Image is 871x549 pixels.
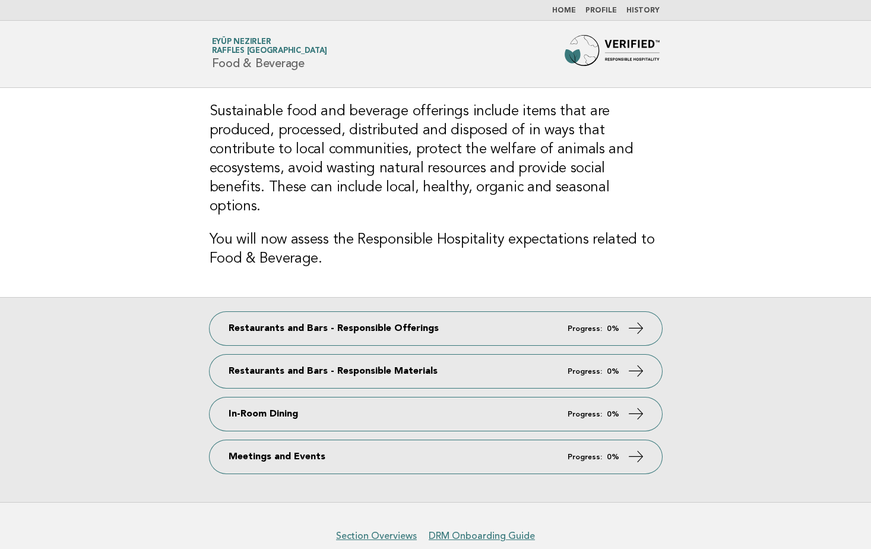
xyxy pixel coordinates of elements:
a: Profile [585,7,617,14]
a: DRM Onboarding Guide [429,530,535,542]
strong: 0% [607,411,619,418]
h3: Sustainable food and beverage offerings include items that are produced, processed, distributed a... [210,102,662,216]
a: Restaurants and Bars - Responsible Materials Progress: 0% [210,355,662,388]
img: Forbes Travel Guide [565,35,660,73]
strong: 0% [607,368,619,376]
em: Progress: [568,453,602,461]
a: Section Overviews [336,530,417,542]
a: Meetings and Events Progress: 0% [210,440,662,474]
a: In-Room Dining Progress: 0% [210,397,662,431]
em: Progress: [568,368,602,376]
strong: 0% [607,325,619,333]
a: Home [552,7,576,14]
a: Restaurants and Bars - Responsible Offerings Progress: 0% [210,312,662,345]
strong: 0% [607,453,619,461]
a: History [626,7,660,14]
a: Eyüp NezirlerRaffles [GEOGRAPHIC_DATA] [212,38,327,55]
h1: Food & Beverage [212,39,327,70]
span: Raffles [GEOGRAPHIC_DATA] [212,48,327,55]
em: Progress: [568,411,602,418]
em: Progress: [568,325,602,333]
h3: You will now assess the Responsible Hospitality expectations related to Food & Beverage. [210,231,662,269]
